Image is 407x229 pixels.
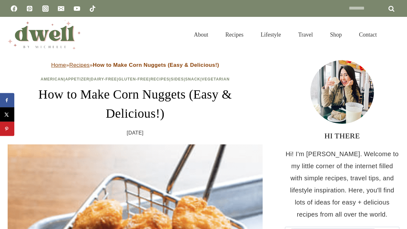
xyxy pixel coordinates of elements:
[69,62,90,68] a: Recipes
[127,128,144,138] time: [DATE]
[51,62,219,68] span: » »
[93,62,219,68] strong: How to Make Corn Nuggets (Easy & Delicious!)
[71,2,83,15] a: YouTube
[8,20,81,49] img: DWELL by michelle
[55,2,67,15] a: Email
[23,2,36,15] a: Pinterest
[39,2,52,15] a: Instagram
[285,148,399,220] p: Hi! I'm [PERSON_NAME]. Welcome to my little corner of the internet filled with simple recipes, tr...
[51,62,66,68] a: Home
[171,77,184,81] a: Sides
[285,130,399,142] h3: HI THERE
[252,24,290,46] a: Lifestyle
[185,24,385,46] nav: Primary Navigation
[217,24,252,46] a: Recipes
[41,77,64,81] a: American
[118,77,149,81] a: Gluten-Free
[8,2,20,15] a: Facebook
[41,77,230,81] span: | | | | | | |
[290,24,321,46] a: Travel
[321,24,350,46] a: Shop
[150,77,169,81] a: Recipes
[65,77,89,81] a: Appetizer
[185,77,200,81] a: Snack
[350,24,385,46] a: Contact
[91,77,117,81] a: Dairy-Free
[202,77,230,81] a: Vegetarian
[185,24,217,46] a: About
[389,29,399,40] button: View Search Form
[86,2,99,15] a: TikTok
[8,85,263,123] h1: How to Make Corn Nuggets (Easy & Delicious!)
